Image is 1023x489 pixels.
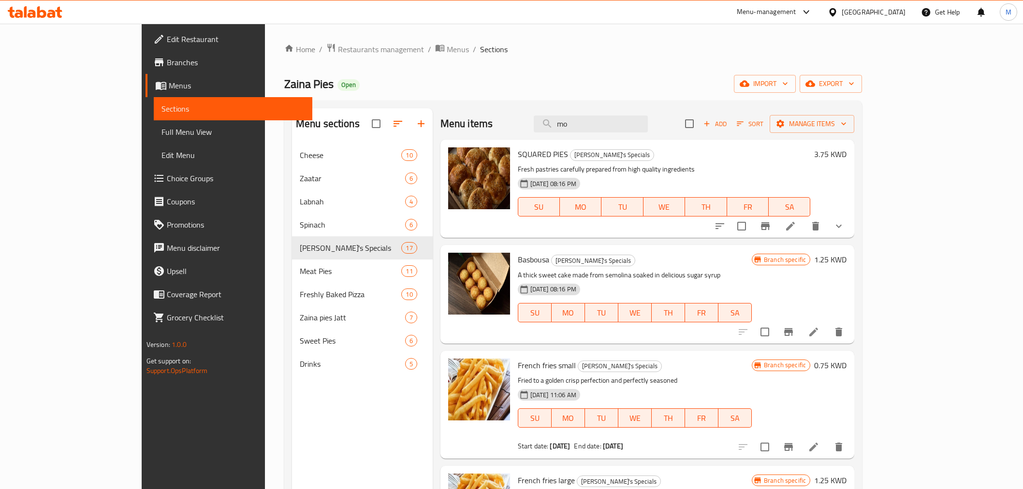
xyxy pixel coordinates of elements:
div: [GEOGRAPHIC_DATA] [842,7,906,17]
span: Sort [737,118,763,129]
p: Fried to a golden crisp perfection and perfectly seasoned [518,374,752,387]
div: Cheese10 [292,144,433,167]
div: Zaina pies Jatt [300,312,405,323]
span: Sweet Pies [300,335,405,346]
span: Open [337,81,360,89]
a: Promotions [146,213,312,236]
span: Branch specific [760,255,810,264]
button: WE [618,408,652,428]
span: TU [605,200,639,214]
button: Manage items [770,115,854,133]
span: [PERSON_NAME]'s Specials [300,242,402,254]
span: TH [656,411,681,425]
span: MO [555,306,581,320]
span: WE [647,200,681,214]
span: 4 [406,197,417,206]
span: import [742,78,788,90]
span: 1.0.0 [172,338,187,351]
button: TH [652,408,685,428]
span: Menu disclaimer [167,242,305,254]
span: SA [722,306,748,320]
a: Menus [435,43,469,56]
span: SU [522,200,556,214]
span: [DATE] 08:16 PM [526,285,580,294]
img: French fries small [448,359,510,420]
span: Promotions [167,219,305,230]
span: WE [622,411,648,425]
span: TH [689,200,723,214]
h2: Menu items [440,116,493,131]
span: Zaatar [300,173,405,184]
b: [DATE] [603,440,623,452]
span: TU [589,306,614,320]
span: Add [702,118,728,129]
a: Coupons [146,190,312,213]
button: TU [585,408,618,428]
button: FR [685,408,718,428]
span: MO [555,411,581,425]
svg: Show Choices [833,220,845,232]
span: 6 [406,336,417,345]
h6: 0.75 KWD [814,359,847,372]
div: Zaina's Specials [551,255,635,266]
span: Start date: [518,440,549,452]
span: Meat Pies [300,265,402,277]
span: Sort items [731,116,770,131]
button: export [800,75,862,93]
button: Branch-specific-item [777,435,800,459]
span: SA [722,411,748,425]
div: Zaatar6 [292,167,433,190]
span: Branches [167,57,305,68]
button: SU [518,408,552,428]
span: Full Menu View [161,126,305,138]
span: End date: [574,440,601,452]
span: Select to update [731,216,752,236]
span: FR [689,306,715,320]
div: [PERSON_NAME]'s Specials17 [292,236,433,259]
span: Menus [447,43,469,55]
h2: Menu sections [296,116,360,131]
span: Coupons [167,196,305,207]
div: Freshly Baked Pizza10 [292,283,433,306]
div: Labnah [300,196,405,207]
button: delete [827,435,850,459]
h6: 3.75 KWD [814,147,847,161]
div: items [405,219,417,230]
span: SQUARED PIES [518,147,568,161]
a: Menus [146,74,312,97]
span: Get support on: [146,355,191,367]
span: Cheese [300,149,402,161]
span: 17 [402,244,416,253]
span: SA [773,200,806,214]
span: Edit Restaurant [167,33,305,45]
span: [DATE] 08:16 PM [526,179,580,188]
button: TU [601,197,643,216]
div: Zaina's Specials [578,360,662,372]
button: show more [827,215,850,238]
button: delete [827,320,850,344]
span: Add item [700,116,731,131]
a: Edit Menu [154,144,312,167]
span: 10 [402,290,416,299]
button: SU [518,303,552,322]
span: Select section [679,114,700,134]
span: French fries small [518,358,576,373]
p: Fresh pastries carefully prepared from high quality ingredients [518,163,811,175]
a: Menu disclaimer [146,236,312,259]
div: items [405,335,417,346]
span: Freshly Baked Pizza [300,288,402,300]
span: Grocery Checklist [167,312,305,323]
button: MO [552,303,585,322]
b: [DATE] [550,440,570,452]
li: / [319,43,322,55]
span: Sections [480,43,508,55]
span: Select all sections [366,114,386,134]
span: Drinks [300,358,405,370]
div: Sweet Pies6 [292,329,433,352]
span: SU [522,306,548,320]
button: MO [552,408,585,428]
button: MO [560,197,601,216]
span: Basbousa [518,252,549,267]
